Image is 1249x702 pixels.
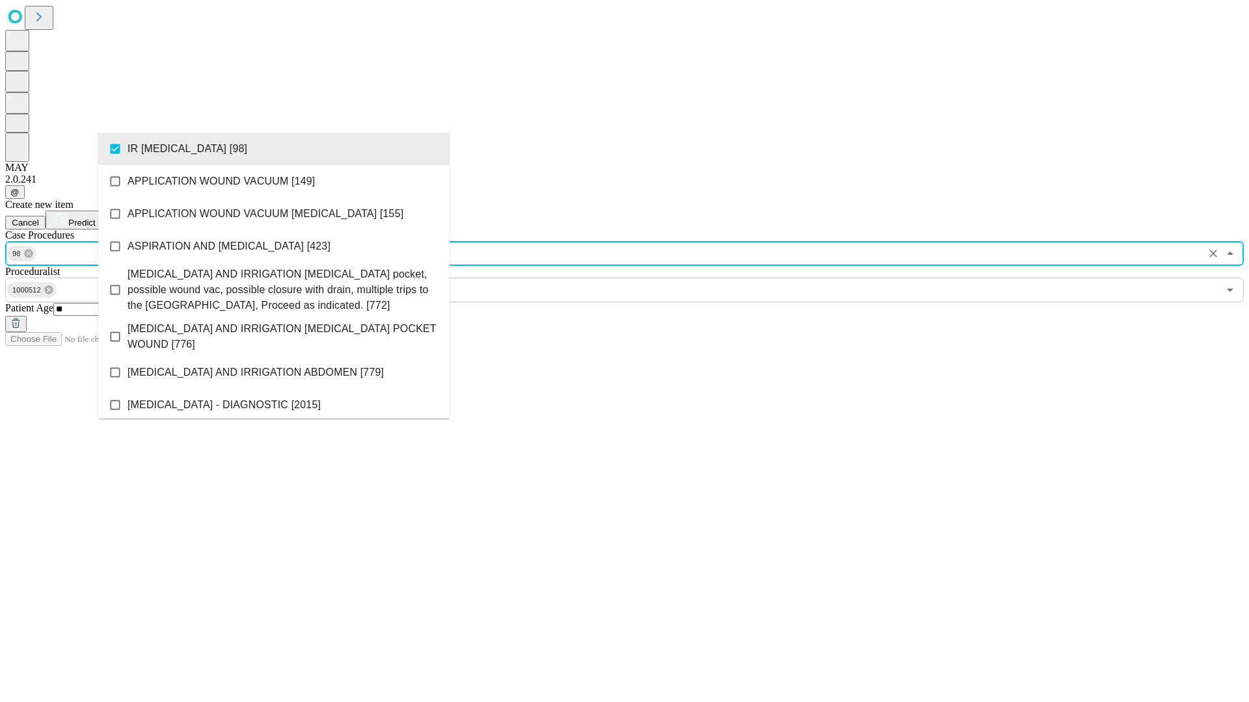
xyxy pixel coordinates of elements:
[1221,244,1239,263] button: Close
[46,211,105,229] button: Predict
[5,174,1244,185] div: 2.0.241
[5,302,53,313] span: Patient Age
[5,229,74,240] span: Scheduled Procedure
[5,216,46,229] button: Cancel
[10,187,20,197] span: @
[128,239,330,254] span: ASPIRATION AND [MEDICAL_DATA] [423]
[5,199,74,210] span: Create new item
[7,246,26,261] span: 98
[128,174,315,189] span: APPLICATION WOUND VACUUM [149]
[1204,244,1222,263] button: Clear
[128,397,321,413] span: [MEDICAL_DATA] - DIAGNOSTIC [2015]
[128,266,439,313] span: [MEDICAL_DATA] AND IRRIGATION [MEDICAL_DATA] pocket, possible wound vac, possible closure with dr...
[128,206,403,222] span: APPLICATION WOUND VACUUM [MEDICAL_DATA] [155]
[128,365,384,380] span: [MEDICAL_DATA] AND IRRIGATION ABDOMEN [779]
[5,266,60,277] span: Proceduralist
[7,283,46,298] span: 1000512
[128,141,247,157] span: IR [MEDICAL_DATA] [98]
[12,218,39,227] span: Cancel
[7,246,36,261] div: 98
[68,218,95,227] span: Predict
[1221,281,1239,299] button: Open
[128,321,439,352] span: [MEDICAL_DATA] AND IRRIGATION [MEDICAL_DATA] POCKET WOUND [776]
[7,282,57,298] div: 1000512
[5,185,25,199] button: @
[5,162,1244,174] div: MAY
